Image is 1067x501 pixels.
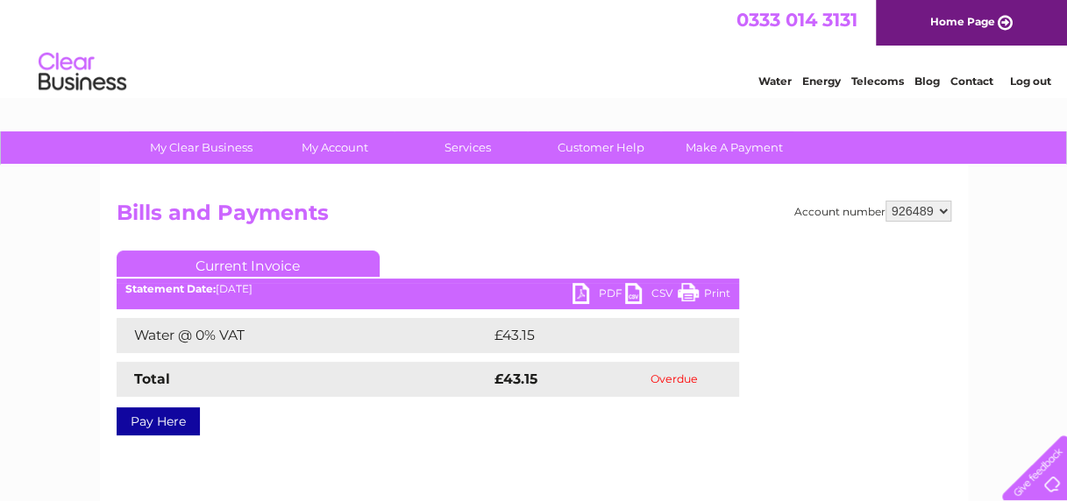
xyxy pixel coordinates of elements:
[802,74,841,88] a: Energy
[914,74,940,88] a: Blog
[678,283,730,308] a: Print
[117,283,739,295] div: [DATE]
[395,131,540,164] a: Services
[573,283,625,308] a: PDF
[38,46,127,99] img: logo.png
[662,131,807,164] a: Make A Payment
[609,362,739,397] td: Overdue
[1009,74,1050,88] a: Log out
[490,318,701,353] td: £43.15
[625,283,678,308] a: CSV
[794,201,951,222] div: Account number
[117,407,200,435] a: Pay Here
[125,282,216,295] b: Statement Date:
[758,74,792,88] a: Water
[262,131,407,164] a: My Account
[117,318,490,353] td: Water @ 0% VAT
[120,10,949,85] div: Clear Business is a trading name of Verastar Limited (registered in [GEOGRAPHIC_DATA] No. 3667643...
[129,131,274,164] a: My Clear Business
[494,370,537,387] strong: £43.15
[529,131,673,164] a: Customer Help
[117,201,951,234] h2: Bills and Payments
[117,250,380,277] a: Current Invoice
[134,370,170,387] strong: Total
[851,74,904,88] a: Telecoms
[950,74,993,88] a: Contact
[736,9,857,31] a: 0333 014 3131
